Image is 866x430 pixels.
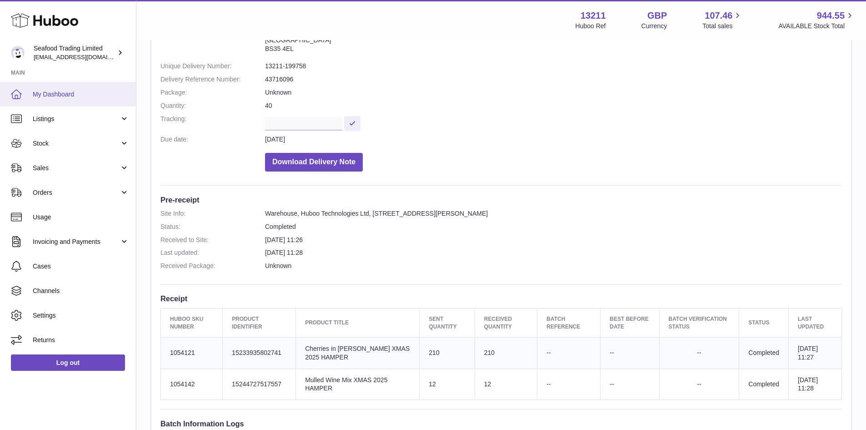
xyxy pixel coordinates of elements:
[160,293,842,304] h3: Receipt
[160,88,265,97] dt: Package:
[160,195,842,205] h3: Pre-receipt
[702,22,743,30] span: Total sales
[160,62,265,71] dt: Unique Delivery Number:
[160,419,842,429] h3: Batch Information Logs
[537,369,601,400] td: --
[33,262,129,271] span: Cases
[659,309,739,337] th: Batch Verification Status
[475,309,537,337] th: Received Quantity
[601,369,659,400] td: --
[33,238,120,246] span: Invoicing and Payments
[420,337,475,369] td: 210
[778,10,855,30] a: 944.55 AVAILABLE Stock Total
[160,223,265,231] dt: Status:
[265,248,842,257] dd: [DATE] 11:28
[160,75,265,84] dt: Delivery Reference Number:
[705,10,732,22] span: 107.46
[647,10,667,22] strong: GBP
[223,337,296,369] td: 15233935802741
[33,213,129,222] span: Usage
[601,309,659,337] th: Best Before Date
[537,309,601,337] th: Batch Reference
[296,309,420,337] th: Product title
[265,223,842,231] dd: Completed
[739,369,789,400] td: Completed
[420,309,475,337] th: Sent Quantity
[265,88,842,97] dd: Unknown
[160,135,265,144] dt: Due date:
[160,101,265,110] dt: Quantity:
[641,22,667,30] div: Currency
[537,337,601,369] td: --
[34,53,134,61] span: [EMAIL_ADDRESS][DOMAIN_NAME]
[160,262,265,270] dt: Received Package:
[739,309,789,337] th: Status
[223,309,296,337] th: Product Identifier
[789,369,842,400] td: [DATE] 11:28
[33,287,129,295] span: Channels
[296,369,420,400] td: Mulled Wine Mix XMAS 2025 HAMPER
[265,262,842,270] dd: Unknown
[265,75,842,84] dd: 43716096
[33,188,120,197] span: Orders
[161,309,223,337] th: Huboo SKU Number
[160,209,265,218] dt: Site Info:
[160,115,265,131] dt: Tracking:
[33,311,129,320] span: Settings
[475,369,537,400] td: 12
[789,309,842,337] th: Last updated
[34,44,115,61] div: Seafood Trading Limited
[669,380,730,389] div: --
[33,139,120,148] span: Stock
[160,248,265,257] dt: Last updated:
[265,101,842,110] dd: 40
[702,10,743,30] a: 107.46 Total sales
[223,369,296,400] td: 15244727517557
[265,153,363,172] button: Download Delivery Note
[33,115,120,123] span: Listings
[161,369,223,400] td: 1054142
[576,22,606,30] div: Huboo Ref
[296,337,420,369] td: Cherries in [PERSON_NAME] XMAS 2025 HAMPER
[475,337,537,369] td: 210
[33,164,120,172] span: Sales
[265,62,842,71] dd: 13211-199758
[33,336,129,344] span: Returns
[789,337,842,369] td: [DATE] 11:27
[265,209,842,218] dd: Warehouse, Huboo Technologies Ltd, [STREET_ADDRESS][PERSON_NAME]
[265,236,842,244] dd: [DATE] 11:26
[669,349,730,357] div: --
[581,10,606,22] strong: 13211
[265,135,842,144] dd: [DATE]
[817,10,845,22] span: 944.55
[161,337,223,369] td: 1054121
[33,90,129,99] span: My Dashboard
[739,337,789,369] td: Completed
[601,337,659,369] td: --
[778,22,855,30] span: AVAILABLE Stock Total
[160,236,265,244] dt: Received to Site:
[420,369,475,400] td: 12
[11,46,25,60] img: online@rickstein.com
[11,354,125,371] a: Log out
